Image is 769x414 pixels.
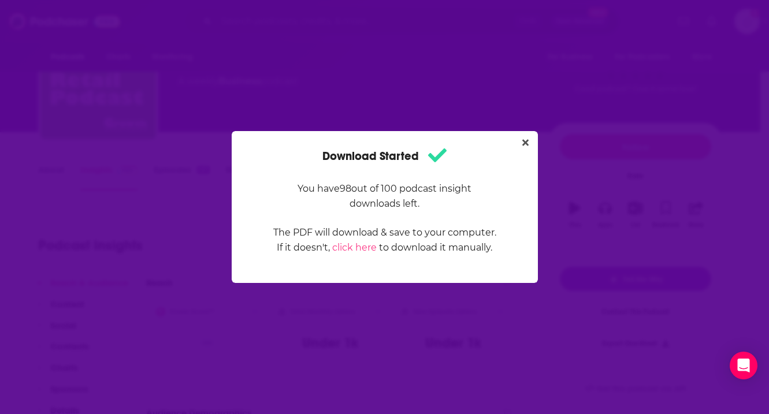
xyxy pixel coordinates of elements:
[518,136,533,150] button: Close
[730,352,757,379] div: Open Intercom Messenger
[273,225,497,255] p: The PDF will download & save to your computer. If it doesn't, to download it manually.
[322,145,447,167] h1: Download Started
[332,242,377,253] a: click here
[273,181,497,211] p: You have 98 out of 100 podcast insight downloads left.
